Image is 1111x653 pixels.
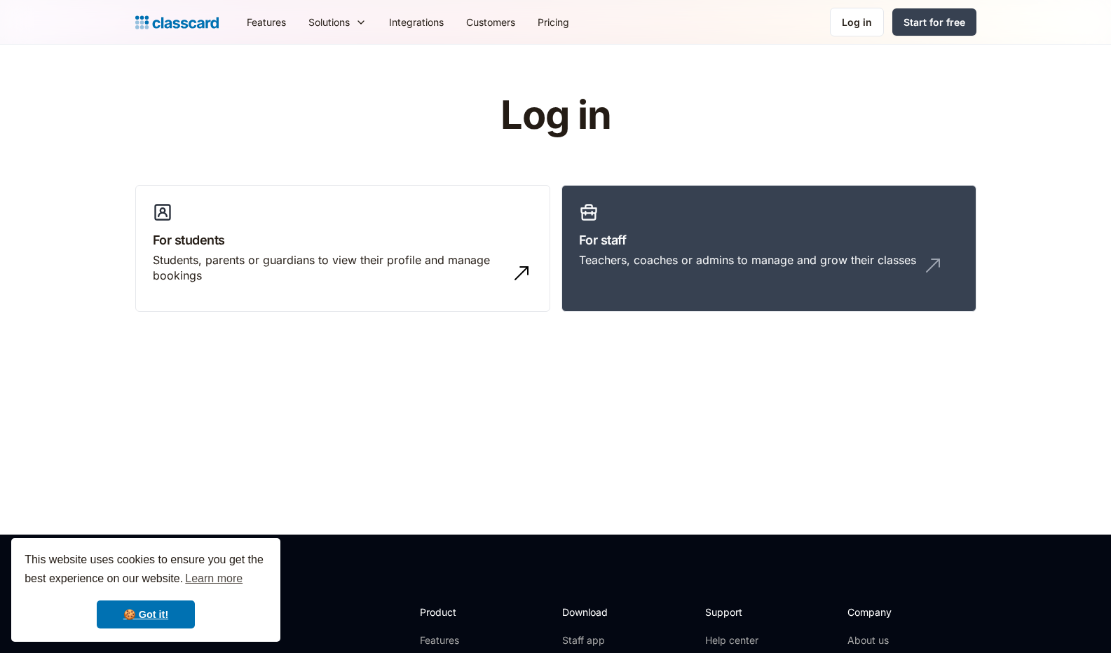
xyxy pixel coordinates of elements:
a: Pricing [526,6,580,38]
div: Start for free [904,15,965,29]
a: For staffTeachers, coaches or admins to manage and grow their classes [561,185,976,312]
div: cookieconsent [11,538,280,642]
a: Staff app [562,633,620,647]
a: Integrations [378,6,455,38]
a: Features [236,6,297,38]
a: For studentsStudents, parents or guardians to view their profile and manage bookings [135,185,550,312]
h2: Download [562,605,620,619]
div: Log in [842,15,872,29]
div: Solutions [297,6,378,38]
div: Teachers, coaches or admins to manage and grow their classes [579,252,916,268]
div: Students, parents or guardians to view their profile and manage bookings [153,252,505,284]
a: Features [420,633,495,647]
a: Log in [830,8,884,36]
a: dismiss cookie message [97,600,195,628]
a: Logo [135,13,219,32]
h2: Product [420,605,495,619]
a: Customers [455,6,526,38]
h3: For students [153,231,533,249]
a: Start for free [892,8,976,36]
a: About us [847,633,941,647]
span: This website uses cookies to ensure you get the best experience on our website. [25,551,267,589]
h2: Company [847,605,941,619]
h3: For staff [579,231,959,249]
h1: Log in [333,94,778,137]
a: learn more about cookies [183,568,245,589]
a: Help center [705,633,762,647]
div: Solutions [308,15,350,29]
h2: Support [705,605,762,619]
